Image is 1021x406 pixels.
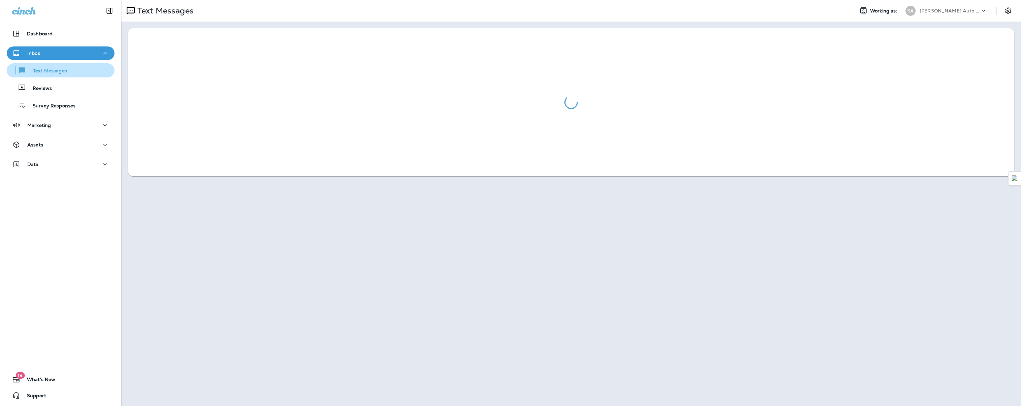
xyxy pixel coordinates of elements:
[7,389,114,402] button: Support
[1012,175,1018,181] img: Detect Auto
[26,103,75,109] p: Survey Responses
[7,158,114,171] button: Data
[920,8,980,13] p: [PERSON_NAME] Auto Service & Tire Pros
[7,27,114,40] button: Dashboard
[100,4,119,18] button: Collapse Sidebar
[135,6,194,16] p: Text Messages
[26,68,67,74] p: Text Messages
[7,373,114,386] button: 19What's New
[27,162,39,167] p: Data
[905,6,916,16] div: SA
[7,119,114,132] button: Marketing
[15,372,25,379] span: 19
[1002,5,1014,17] button: Settings
[26,86,52,92] p: Reviews
[870,8,899,14] span: Working as:
[27,142,43,147] p: Assets
[20,377,55,385] span: What's New
[7,138,114,151] button: Assets
[27,31,53,36] p: Dashboard
[27,50,40,56] p: Inbox
[7,63,114,77] button: Text Messages
[7,98,114,112] button: Survey Responses
[27,123,51,128] p: Marketing
[7,81,114,95] button: Reviews
[20,393,46,401] span: Support
[7,46,114,60] button: Inbox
